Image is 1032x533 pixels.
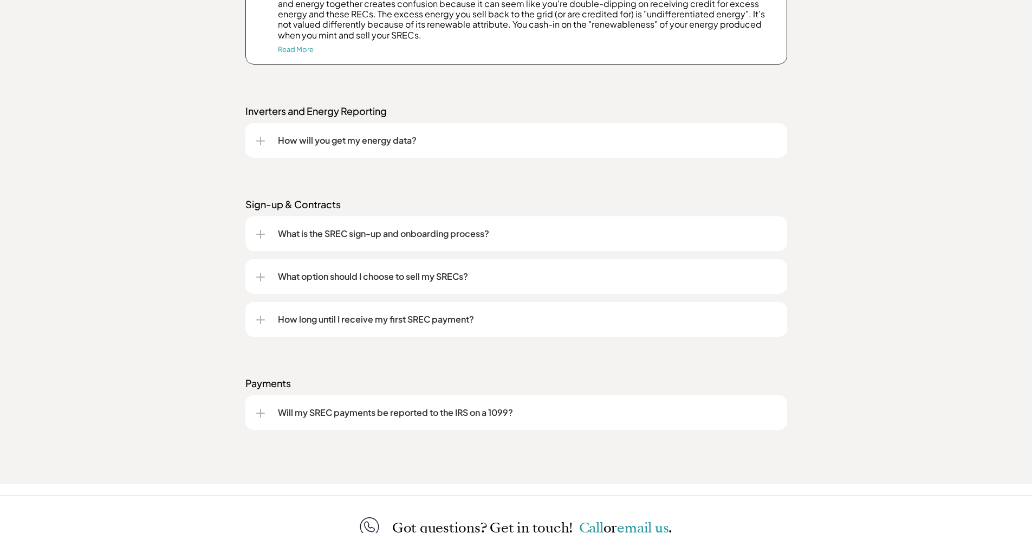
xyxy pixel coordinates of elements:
p: Will my SREC payments be reported to the IRS on a 1099? [278,406,776,419]
p: What option should I choose to sell my SRECs? [278,270,776,283]
a: Read More [278,45,314,54]
p: How will you get my energy data? [278,134,776,147]
p: How long until I receive my first SREC payment? [278,313,776,326]
p: Sign-up & Contracts [245,198,787,211]
p: Inverters and Energy Reporting [245,105,787,118]
p: Payments [245,377,787,390]
p: What is the SREC sign-up and onboarding process? [278,227,776,240]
